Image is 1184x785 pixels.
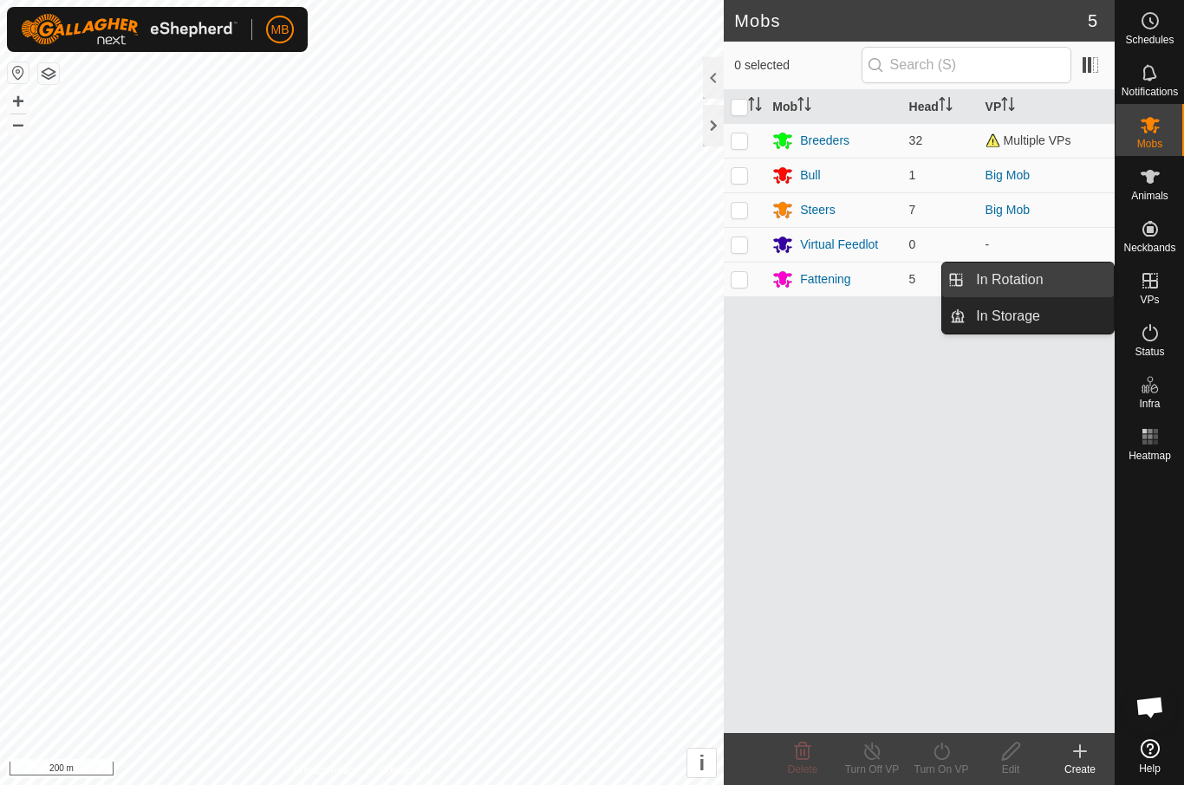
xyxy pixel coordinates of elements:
[976,269,1043,290] span: In Rotation
[909,203,916,217] span: 7
[976,762,1045,777] div: Edit
[699,751,705,775] span: i
[800,166,820,185] div: Bull
[734,10,1088,31] h2: Mobs
[979,90,1115,124] th: VP
[800,132,849,150] div: Breeders
[907,762,976,777] div: Turn On VP
[1140,295,1159,305] span: VPs
[687,749,716,777] button: i
[1045,762,1115,777] div: Create
[966,299,1114,334] a: In Storage
[986,203,1030,217] a: Big Mob
[1124,681,1176,733] div: Open chat
[21,14,237,45] img: Gallagher Logo
[966,263,1114,297] a: In Rotation
[379,762,430,778] a: Contact Us
[294,762,359,778] a: Privacy Policy
[942,263,1114,297] li: In Rotation
[902,90,979,124] th: Head
[800,270,850,289] div: Fattening
[1139,763,1161,774] span: Help
[765,90,901,124] th: Mob
[1001,100,1015,114] p-sorticon: Activate to sort
[1122,87,1178,97] span: Notifications
[939,100,953,114] p-sorticon: Activate to sort
[8,62,29,83] button: Reset Map
[1116,732,1184,781] a: Help
[38,63,59,84] button: Map Layers
[734,56,861,75] span: 0 selected
[797,100,811,114] p-sorticon: Activate to sort
[909,168,916,182] span: 1
[1137,139,1162,149] span: Mobs
[909,133,923,147] span: 32
[788,763,818,775] span: Delete
[1123,243,1175,253] span: Neckbands
[1139,399,1160,409] span: Infra
[800,236,878,254] div: Virtual Feedlot
[909,237,916,251] span: 0
[1129,451,1171,461] span: Heatmap
[909,272,916,286] span: 5
[986,133,1071,147] span: Multiple VPs
[748,100,762,114] p-sorticon: Activate to sort
[1088,8,1097,34] span: 5
[271,21,289,39] span: MB
[942,299,1114,334] li: In Storage
[1125,35,1174,45] span: Schedules
[1135,347,1164,357] span: Status
[976,306,1040,327] span: In Storage
[1131,191,1168,201] span: Animals
[8,91,29,112] button: +
[837,762,907,777] div: Turn Off VP
[800,201,835,219] div: Steers
[8,114,29,134] button: –
[979,227,1115,262] td: -
[986,168,1030,182] a: Big Mob
[862,47,1071,83] input: Search (S)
